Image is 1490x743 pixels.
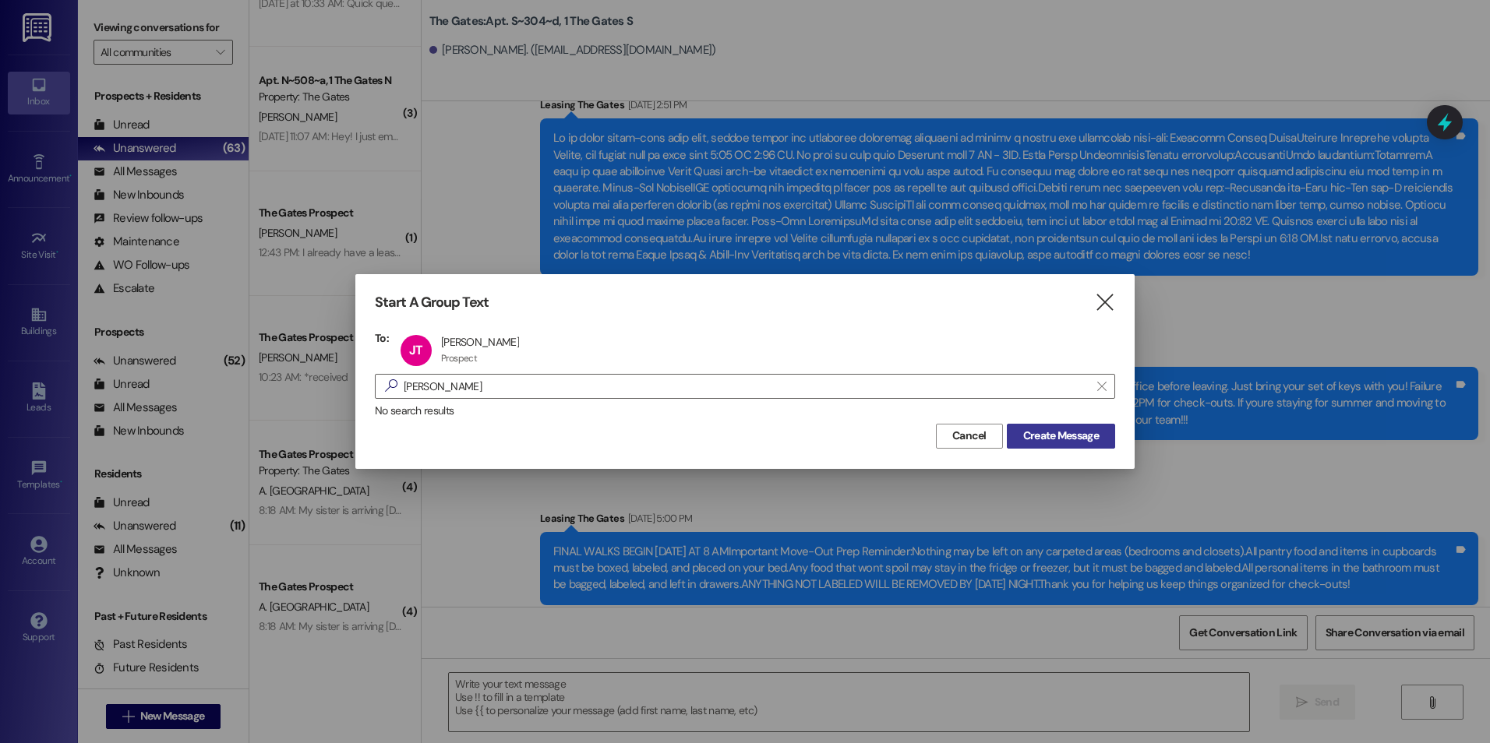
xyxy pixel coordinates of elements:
[409,342,422,358] span: JT
[1097,380,1106,393] i: 
[441,335,519,349] div: [PERSON_NAME]
[1089,375,1114,398] button: Clear text
[404,375,1089,397] input: Search for any contact or apartment
[1094,294,1115,311] i: 
[952,428,987,444] span: Cancel
[441,352,477,364] div: Prospect
[375,331,389,345] h3: To:
[1023,428,1099,444] span: Create Message
[375,294,489,312] h3: Start A Group Text
[375,403,1115,419] div: No search results
[936,424,1003,449] button: Cancel
[379,378,404,394] i: 
[1007,424,1115,449] button: Create Message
